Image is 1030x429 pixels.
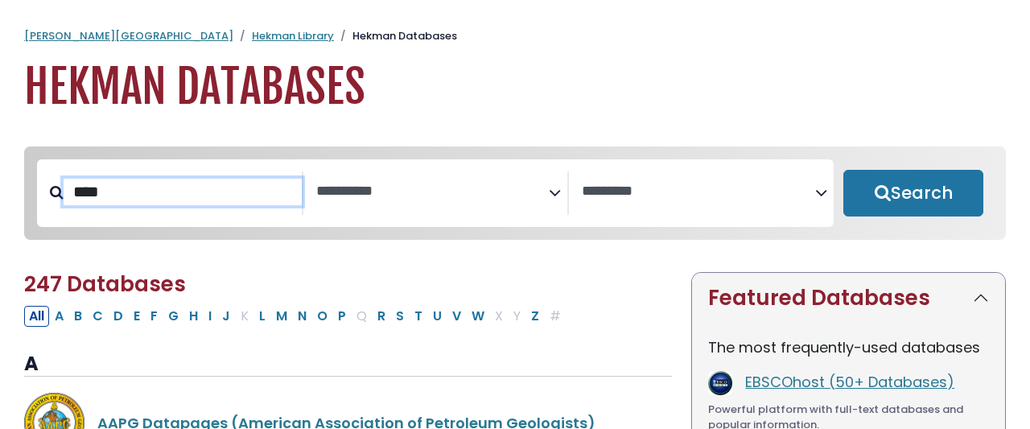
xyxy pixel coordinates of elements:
[129,306,145,327] button: Filter Results E
[447,306,466,327] button: Filter Results V
[293,306,311,327] button: Filter Results N
[24,28,1006,44] nav: breadcrumb
[24,60,1006,114] h1: Hekman Databases
[24,146,1006,240] nav: Search filters
[271,306,292,327] button: Filter Results M
[69,306,87,327] button: Filter Results B
[334,28,457,44] li: Hekman Databases
[24,353,672,377] h3: A
[146,306,163,327] button: Filter Results F
[410,306,427,327] button: Filter Results T
[88,306,108,327] button: Filter Results C
[50,306,68,327] button: Filter Results A
[24,306,49,327] button: All
[316,184,550,200] textarea: Search
[391,306,409,327] button: Filter Results S
[163,306,183,327] button: Filter Results G
[254,306,270,327] button: Filter Results L
[204,306,216,327] button: Filter Results I
[692,273,1005,324] button: Featured Databases
[109,306,128,327] button: Filter Results D
[843,170,983,217] button: Submit for Search Results
[333,306,351,327] button: Filter Results P
[184,306,203,327] button: Filter Results H
[217,306,235,327] button: Filter Results J
[312,306,332,327] button: Filter Results O
[24,28,233,43] a: [PERSON_NAME][GEOGRAPHIC_DATA]
[373,306,390,327] button: Filter Results R
[582,184,815,200] textarea: Search
[64,179,302,205] input: Search database by title or keyword
[24,270,186,299] span: 247 Databases
[708,336,989,358] p: The most frequently-used databases
[252,28,334,43] a: Hekman Library
[526,306,544,327] button: Filter Results Z
[428,306,447,327] button: Filter Results U
[745,372,954,392] a: EBSCOhost (50+ Databases)
[24,305,567,325] div: Alpha-list to filter by first letter of database name
[467,306,489,327] button: Filter Results W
